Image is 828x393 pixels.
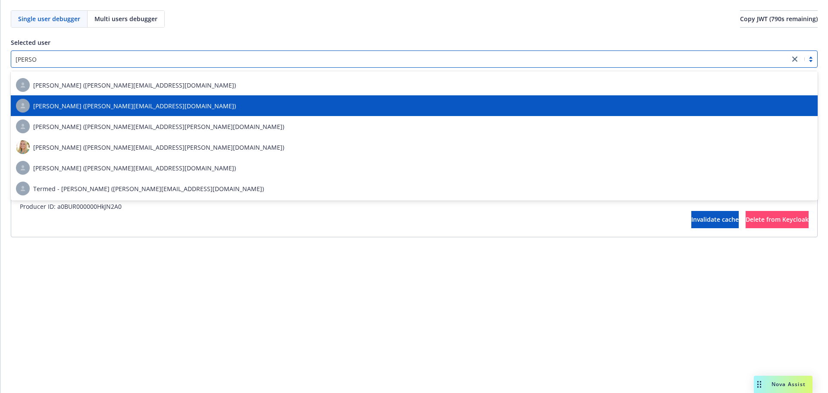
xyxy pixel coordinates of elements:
span: Selected user [11,38,50,47]
span: Nova Assist [772,380,806,388]
span: [PERSON_NAME] ([PERSON_NAME][EMAIL_ADDRESS][DOMAIN_NAME]) [33,81,236,90]
img: photo [16,140,30,154]
a: close [790,54,800,64]
span: Copy JWT ( 790 s remaining) [740,15,818,23]
button: Delete from Keycloak [746,211,809,228]
button: Invalidate cache [691,211,739,228]
button: Nova Assist [754,376,812,393]
span: Single user debugger [18,14,80,23]
span: [PERSON_NAME] ([PERSON_NAME][EMAIL_ADDRESS][PERSON_NAME][DOMAIN_NAME]) [33,122,284,131]
span: Producer ID: a0BUR000000HkJN2A0 [20,202,809,211]
span: Termed - [PERSON_NAME] ([PERSON_NAME][EMAIL_ADDRESS][DOMAIN_NAME]) [33,184,264,193]
button: Copy JWT (790s remaining) [740,10,818,28]
span: Delete from Keycloak [746,215,809,223]
span: Multi users debugger [94,14,157,23]
span: [PERSON_NAME] ([PERSON_NAME][EMAIL_ADDRESS][DOMAIN_NAME]) [33,163,236,173]
span: [PERSON_NAME] ([PERSON_NAME][EMAIL_ADDRESS][DOMAIN_NAME]) [33,101,236,110]
div: Drag to move [754,376,765,393]
span: Invalidate cache [691,215,739,223]
span: [PERSON_NAME] ([PERSON_NAME][EMAIL_ADDRESS][PERSON_NAME][DOMAIN_NAME]) [33,143,284,152]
